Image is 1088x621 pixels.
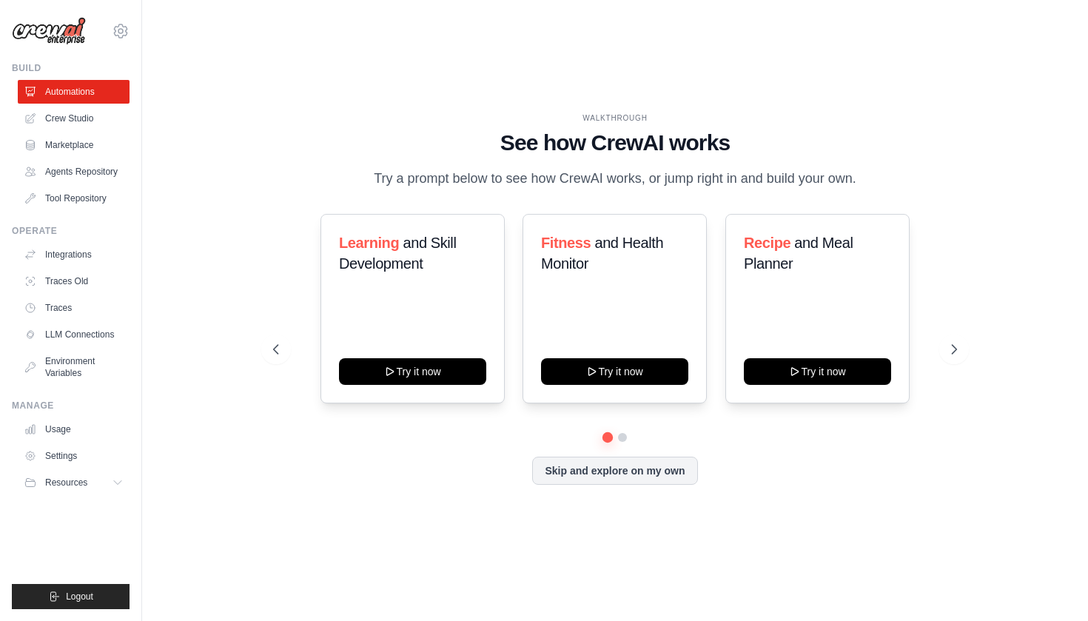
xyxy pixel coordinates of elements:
[18,296,130,320] a: Traces
[273,113,956,124] div: WALKTHROUGH
[18,349,130,385] a: Environment Variables
[18,444,130,468] a: Settings
[541,235,591,251] span: Fitness
[366,168,864,189] p: Try a prompt below to see how CrewAI works, or jump right in and build your own.
[339,358,486,385] button: Try it now
[18,160,130,184] a: Agents Repository
[18,471,130,494] button: Resources
[12,62,130,74] div: Build
[66,591,93,602] span: Logout
[18,107,130,130] a: Crew Studio
[339,235,399,251] span: Learning
[744,358,891,385] button: Try it now
[541,358,688,385] button: Try it now
[541,235,663,272] span: and Health Monitor
[12,584,130,609] button: Logout
[12,17,86,45] img: Logo
[12,225,130,237] div: Operate
[273,130,956,156] h1: See how CrewAI works
[18,80,130,104] a: Automations
[744,235,790,251] span: Recipe
[744,235,853,272] span: and Meal Planner
[18,187,130,210] a: Tool Repository
[18,323,130,346] a: LLM Connections
[18,269,130,293] a: Traces Old
[12,400,130,412] div: Manage
[18,417,130,441] a: Usage
[339,235,456,272] span: and Skill Development
[532,457,697,485] button: Skip and explore on my own
[45,477,87,489] span: Resources
[18,133,130,157] a: Marketplace
[18,243,130,266] a: Integrations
